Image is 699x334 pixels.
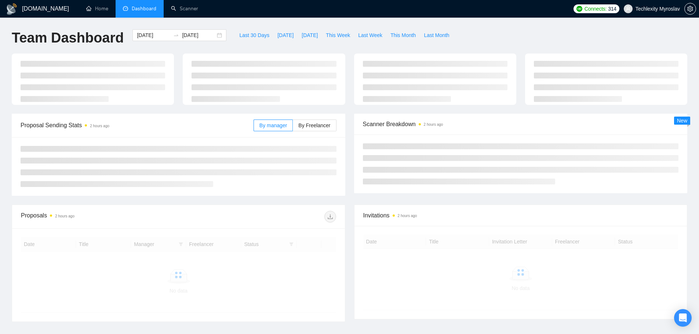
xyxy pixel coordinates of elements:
span: Last Week [358,31,382,39]
img: logo [6,3,18,15]
span: Connects: [585,5,607,13]
input: End date [182,31,215,39]
time: 2 hours ago [55,214,74,218]
img: upwork-logo.png [576,6,582,12]
time: 2 hours ago [90,124,109,128]
span: By manager [259,122,287,128]
span: 314 [608,5,616,13]
span: By Freelancer [298,122,330,128]
a: setting [684,6,696,12]
span: Last Month [424,31,449,39]
h1: Team Dashboard [12,29,124,47]
span: user [626,6,631,11]
a: homeHome [86,5,108,12]
span: This Month [390,31,416,39]
span: Scanner Breakdown [363,120,679,129]
time: 2 hours ago [424,122,443,126]
span: setting [685,6,696,12]
button: Last 30 Days [235,29,273,41]
span: [DATE] [277,31,294,39]
div: Proposals [21,211,178,223]
span: dashboard [123,6,128,11]
button: setting [684,3,696,15]
button: This Month [386,29,420,41]
span: Dashboard [132,5,156,12]
button: Last Week [354,29,386,41]
a: searchScanner [171,5,198,12]
span: Last 30 Days [239,31,269,39]
span: This Week [326,31,350,39]
time: 2 hours ago [398,214,417,218]
button: [DATE] [273,29,298,41]
button: [DATE] [298,29,322,41]
span: New [677,118,687,124]
span: Invitations [363,211,678,220]
div: Open Intercom Messenger [674,309,692,327]
span: Proposal Sending Stats [21,121,254,130]
span: [DATE] [302,31,318,39]
button: This Week [322,29,354,41]
input: Start date [137,31,170,39]
span: swap-right [173,32,179,38]
span: to [173,32,179,38]
button: Last Month [420,29,453,41]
